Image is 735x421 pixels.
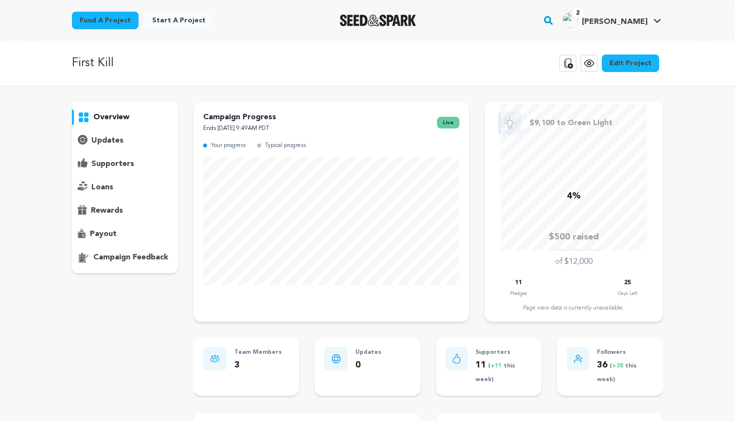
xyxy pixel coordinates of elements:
[93,111,129,123] p: overview
[72,12,139,29] a: Fund a project
[562,12,647,28] div: Fleming F.'s Profile
[624,277,631,289] p: 25
[567,189,581,203] p: 4%
[144,12,213,29] a: Start a project
[203,111,276,123] p: Campaign Progress
[340,15,416,26] img: Seed&Spark Logo Dark Mode
[72,250,178,265] button: campaign feedback
[203,123,276,134] p: Ends [DATE] 9:49AM PDT
[597,347,653,358] p: Followers
[555,256,593,268] p: of $12,000
[612,363,625,369] span: +38
[562,12,578,28] img: ACg8ocItP6AZ6RdpRRbyrUi1Qj74W5eKEPXrlXan2VOF08jA4mZwQU1UZw=s96-c
[618,289,637,298] p: Days Left
[72,110,178,125] button: overview
[90,228,117,240] p: payout
[91,205,123,217] p: rewards
[72,133,178,148] button: updates
[265,140,306,151] p: Typical progress
[91,182,113,193] p: loans
[560,10,663,31] span: Fleming F.'s Profile
[72,156,178,172] button: supporters
[72,226,178,242] button: payout
[475,347,532,358] p: Supporters
[72,203,178,219] button: rewards
[355,358,382,372] p: 0
[475,363,515,383] span: ( this week)
[211,140,245,151] p: Your progress
[602,55,659,72] a: Edit Project
[597,358,653,386] p: 36
[234,358,282,372] p: 3
[515,277,522,289] p: 11
[72,180,178,195] button: loans
[582,18,647,26] span: [PERSON_NAME]
[72,55,114,72] p: First Kill
[340,15,416,26] a: Seed&Spark Homepage
[93,252,168,263] p: campaign feedback
[437,117,459,128] span: live
[597,363,637,383] span: ( this week)
[560,10,663,28] a: Fleming F.'s Profile
[91,158,134,170] p: supporters
[91,135,123,146] p: updates
[572,8,583,18] span: 2
[490,363,504,369] span: +11
[510,289,527,298] p: Pledges
[494,304,653,312] div: Page view data is currently unavailable.
[234,347,282,358] p: Team Members
[355,347,382,358] p: Updates
[475,358,532,386] p: 11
